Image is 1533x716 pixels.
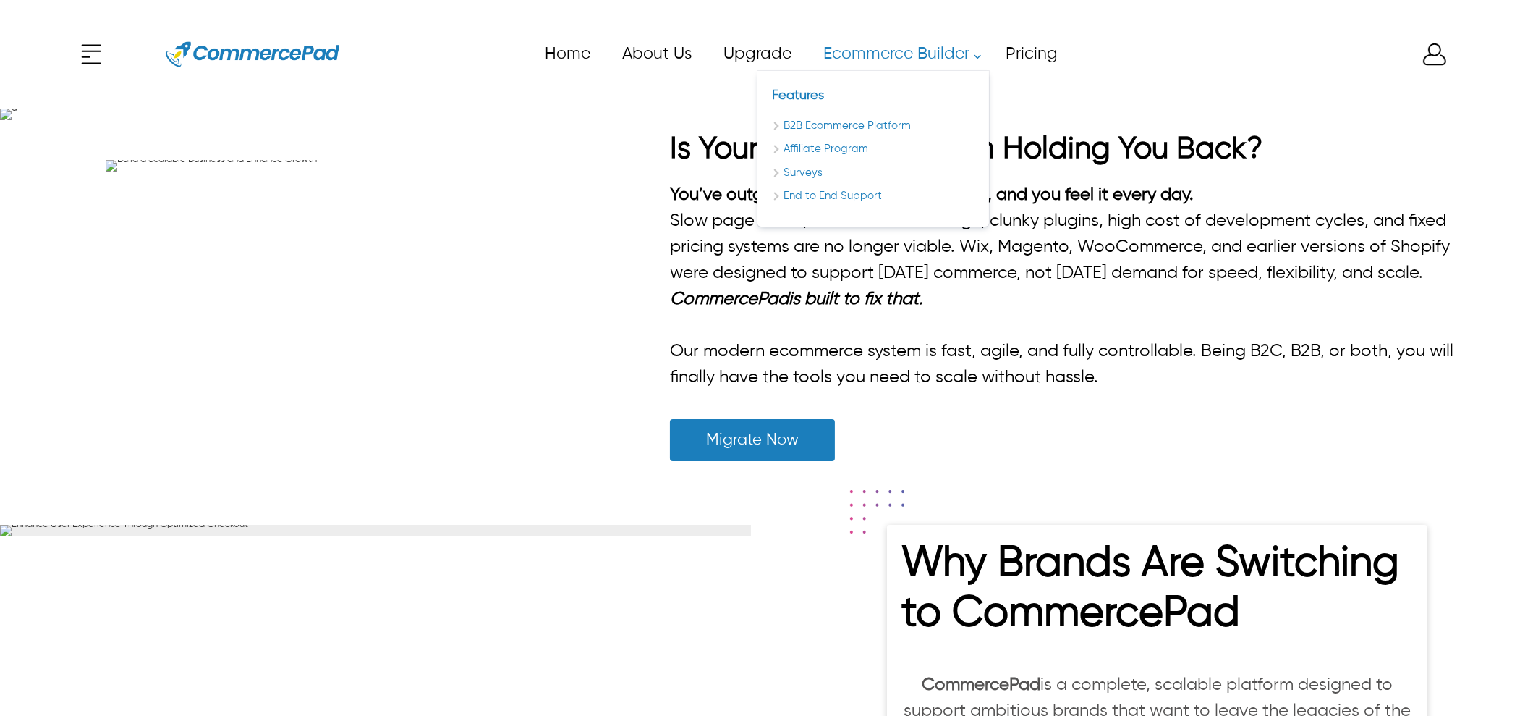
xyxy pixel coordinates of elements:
[670,338,1456,390] p: Our modern ecommerce system is fast, agile, and fully controllable. Being B2C, B2B, or both, you ...
[606,38,707,70] a: About Us
[772,188,974,205] a: End to End Support
[807,38,989,70] a: Ecommerce Builder
[106,160,612,172] a: Build a Scalable Business and Enhance Growth
[166,22,339,87] img: Website Logo for Commerce Pad
[901,543,1399,636] strong: Why Brands Are Switching to CommercePad
[670,290,789,308] a: CommercePad
[670,186,1194,203] strong: You’ve outgrown your ecommerce setup, and you feel it every day.
[772,165,974,182] a: Surveys
[142,22,362,87] a: Website Logo for Commerce Pad
[772,89,824,102] a: Features
[670,134,1262,164] strong: Is Your Current Platform Holding You Back?
[106,160,317,172] img: Build a Scalable Business and Enhance Growth
[670,419,835,461] a: Migrate Now
[922,676,1040,694] a: CommercePad
[789,290,923,308] em: is built to fix that.
[772,141,974,158] a: Affiliate Program
[707,38,807,70] a: Upgrade
[670,208,1456,286] p: Slow page loads, old-fashioned design, clunky plugins, high cost of development cycles, and fixed...
[989,38,1073,70] a: Pricing
[772,118,974,135] a: B2B Ecommerce Platform
[528,38,606,70] a: Home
